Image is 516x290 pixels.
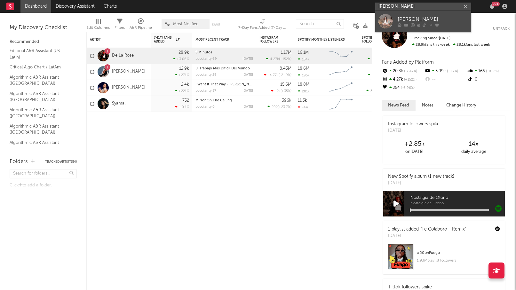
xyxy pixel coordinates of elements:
span: +35 % [282,90,290,93]
span: Most Notified [173,22,199,26]
span: Nostalgia de Otoño [410,202,505,206]
div: New Spotify album (1 new track) [388,173,454,180]
button: News Feed [382,100,416,111]
div: 396k [282,98,291,103]
a: Algorithmic A&R Assistant ([GEOGRAPHIC_DATA]) [10,123,70,136]
span: -2k [275,90,281,93]
a: De La Rose [112,53,134,59]
div: 752 [182,98,189,103]
a: El Trabajo Más Difícil Del Mundo [195,67,250,70]
div: A&R Pipeline [130,16,152,35]
input: Search for artists [375,3,471,11]
div: -44 [298,105,308,109]
div: [DATE] [388,128,440,134]
div: Spotify Followers [362,36,384,43]
a: Algorithmic A&R Assistant ([GEOGRAPHIC_DATA]) [10,90,70,103]
div: 165 [467,67,510,75]
div: Spotify Monthly Listeners [298,38,346,42]
div: 8.43M [280,67,291,71]
div: Mirror On The Ceiling [195,99,253,102]
div: 12.9k [179,67,189,71]
div: My Discovery Checklist [10,24,77,32]
a: [PERSON_NAME] [112,85,145,90]
svg: Chart title [327,48,355,64]
span: Tracking Since: [DATE] [412,36,450,40]
div: 195k [298,73,310,77]
div: [DATE] [242,57,253,61]
a: "Te Colaboro - Remix" [420,227,466,231]
a: #20onFuego1.93Mplaylist followers [383,244,505,274]
div: 20.3k [382,67,424,75]
div: ( ) [266,57,291,61]
div: [DATE] [242,105,253,109]
div: on [DATE] [385,148,444,156]
div: 1.17M [281,51,291,55]
span: -2.19 % [280,74,290,77]
div: 5 Minutos [195,51,253,54]
svg: Chart title [327,80,355,96]
div: Edit Columns [86,24,110,32]
button: Notes [416,100,440,111]
div: ( ) [267,105,291,109]
div: 1 playlist added [388,226,466,233]
span: +152 % [403,78,417,82]
button: Tracked Artists(4) [45,160,77,163]
div: Artist [90,38,138,42]
a: Mirror On The Ceiling [195,99,232,102]
span: Nostalgia de Otoño [410,194,505,202]
div: 7-Day Fans Added (7-Day Fans Added) [238,24,286,32]
span: +152 % [280,58,290,61]
a: Critical Algo Chart / LatAm [10,64,70,71]
span: -6.96 % [400,86,415,90]
a: 5 Minutos [195,51,212,54]
div: 0 [467,75,510,84]
div: Click to add a folder. [10,182,77,189]
span: -0.7 % [446,70,458,73]
input: Search for folders... [10,169,77,178]
div: [PERSON_NAME] [398,15,468,23]
span: 28.9k fans this week [412,43,450,47]
div: 15.6M [280,82,291,87]
span: 7-Day Fans Added [154,36,174,43]
div: El Trabajo Más Difícil Del Mundo [195,67,253,70]
span: 292 [272,106,278,109]
a: [PERSON_NAME] [375,11,471,32]
div: +271 % [175,73,189,77]
div: I Want It That Way - KARYO Remix [195,83,253,86]
div: A&R Pipeline [130,24,152,32]
input: Search... [296,19,344,29]
button: Untrack [493,26,510,32]
div: popularity: 29 [195,73,217,77]
div: [DATE] [388,233,466,239]
div: -10.1 % [175,105,189,109]
a: I Want It That Way - [PERSON_NAME] Remix [195,83,268,86]
div: ( ) [264,73,291,77]
div: Filters [115,24,125,32]
div: daily average [444,148,503,156]
div: # 20 on Fuego [417,249,500,257]
div: Recommended [10,38,77,46]
div: [DATE] [242,89,253,93]
span: +23.7 % [279,106,290,109]
div: Edit Columns [86,16,110,35]
a: Algorithmic A&R Assistant ([GEOGRAPHIC_DATA]) [10,74,70,87]
div: ( ) [366,89,394,93]
div: Most Recent Track [195,38,243,42]
div: ( ) [368,73,394,77]
div: 201k [298,89,310,93]
div: +3.06 % [173,57,189,61]
div: popularity: 0 [195,105,215,109]
div: 14 x [444,140,503,148]
span: -16.2 % [485,70,499,73]
div: 2.4k [181,82,189,87]
svg: Chart title [327,96,355,112]
div: popularity: 57 [195,89,216,93]
a: Algorithmic A&R Assistant ([GEOGRAPHIC_DATA]) [10,106,70,120]
div: 1.93M playlist followers [417,257,500,264]
div: 4.27k [382,75,424,84]
div: 18.8M [298,82,309,87]
span: -7.47 % [403,70,417,73]
div: 154k [298,57,310,61]
div: ( ) [368,57,394,61]
svg: Chart title [327,64,355,80]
